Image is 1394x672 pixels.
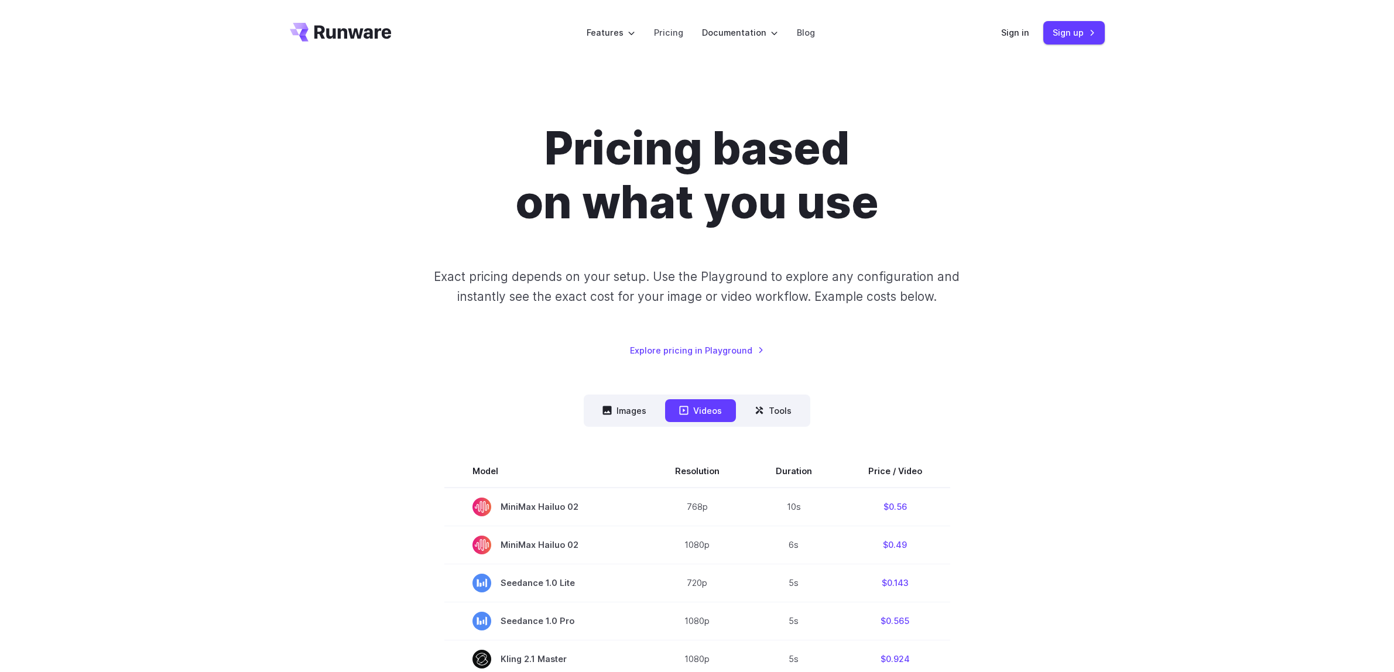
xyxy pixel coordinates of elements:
[1001,26,1029,39] a: Sign in
[748,602,840,640] td: 5s
[472,574,619,592] span: Seedance 1.0 Lite
[748,526,840,564] td: 6s
[647,602,748,640] td: 1080p
[472,650,619,668] span: Kling 2.1 Master
[647,526,748,564] td: 1080p
[587,26,635,39] label: Features
[840,526,950,564] td: $0.49
[665,399,736,422] button: Videos
[290,23,392,42] a: Go to /
[797,26,815,39] a: Blog
[654,26,683,39] a: Pricing
[702,26,778,39] label: Documentation
[1043,21,1105,44] a: Sign up
[412,267,982,306] p: Exact pricing depends on your setup. Use the Playground to explore any configuration and instantl...
[748,455,840,488] th: Duration
[647,488,748,526] td: 768p
[840,455,950,488] th: Price / Video
[472,498,619,516] span: MiniMax Hailuo 02
[741,399,806,422] button: Tools
[630,344,764,357] a: Explore pricing in Playground
[647,564,748,602] td: 720p
[840,488,950,526] td: $0.56
[647,455,748,488] th: Resolution
[472,612,619,630] span: Seedance 1.0 Pro
[748,564,840,602] td: 5s
[371,122,1023,229] h1: Pricing based on what you use
[840,602,950,640] td: $0.565
[472,536,619,554] span: MiniMax Hailuo 02
[588,399,660,422] button: Images
[840,564,950,602] td: $0.143
[748,488,840,526] td: 10s
[444,455,647,488] th: Model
